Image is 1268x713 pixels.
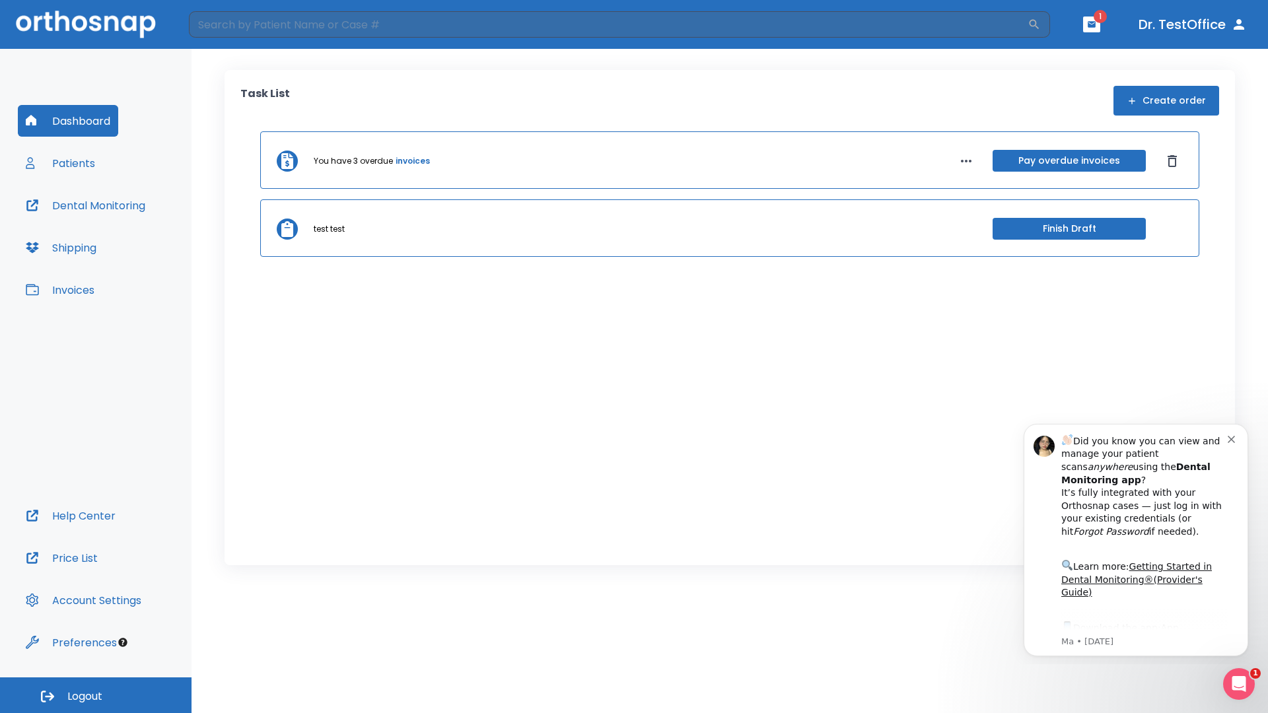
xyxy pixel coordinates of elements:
[16,11,156,38] img: Orthosnap
[57,224,224,236] p: Message from Ma, sent 5w ago
[18,500,123,531] button: Help Center
[993,150,1146,172] button: Pay overdue invoices
[1162,151,1183,172] button: Dismiss
[314,155,393,167] p: You have 3 overdue
[1094,10,1107,23] span: 1
[18,232,104,263] button: Shipping
[18,105,118,137] button: Dashboard
[18,147,103,179] button: Patients
[1223,668,1255,700] iframe: Intercom live chat
[57,211,175,234] a: App Store
[18,542,106,574] button: Price List
[1250,668,1261,679] span: 1
[18,584,149,616] button: Account Settings
[396,155,430,167] a: invoices
[240,86,290,116] p: Task List
[224,20,234,31] button: Dismiss notification
[57,207,224,275] div: Download the app: | ​ Let us know if you need help getting started!
[1133,13,1252,36] button: Dr. TestOffice
[18,627,125,658] button: Preferences
[1004,412,1268,664] iframe: Intercom notifications message
[67,689,102,704] span: Logout
[993,218,1146,240] button: Finish Draft
[189,11,1028,38] input: Search by Patient Name or Case #
[1113,86,1219,116] button: Create order
[117,636,129,648] div: Tooltip anchor
[18,189,153,221] button: Dental Monitoring
[18,274,102,306] button: Invoices
[314,223,345,235] p: test test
